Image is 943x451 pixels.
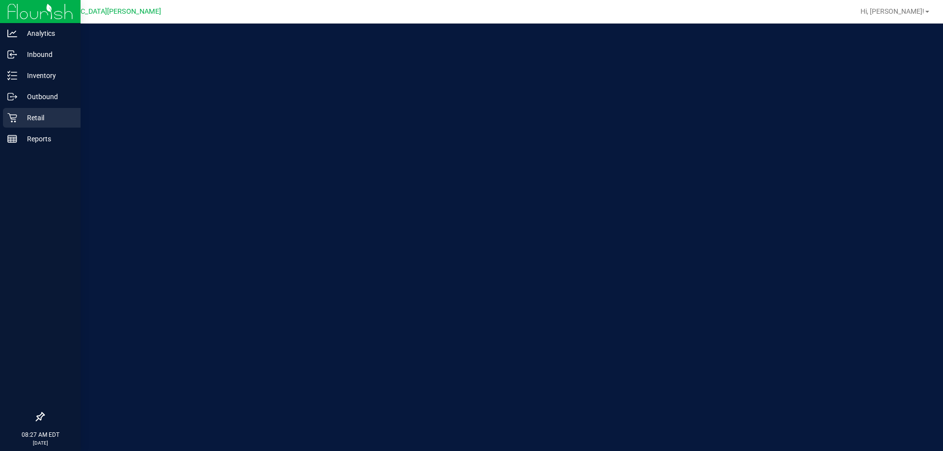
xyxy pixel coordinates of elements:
inline-svg: Reports [7,134,17,144]
p: Reports [17,133,76,145]
inline-svg: Retail [7,113,17,123]
p: Retail [17,112,76,124]
p: Inventory [17,70,76,81]
p: Inbound [17,49,76,60]
inline-svg: Inventory [7,71,17,80]
p: 08:27 AM EDT [4,430,76,439]
span: Hi, [PERSON_NAME]! [860,7,924,15]
p: Analytics [17,27,76,39]
span: [GEOGRAPHIC_DATA][PERSON_NAME] [40,7,161,16]
p: [DATE] [4,439,76,447]
inline-svg: Outbound [7,92,17,102]
inline-svg: Analytics [7,28,17,38]
p: Outbound [17,91,76,103]
inline-svg: Inbound [7,50,17,59]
